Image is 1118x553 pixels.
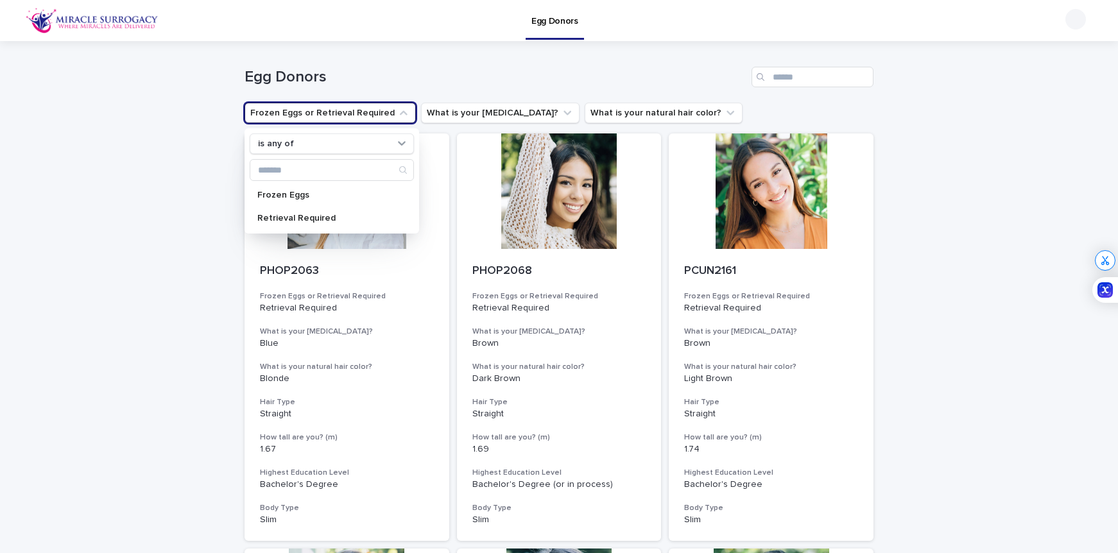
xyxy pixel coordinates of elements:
p: PCUN2161 [684,264,858,278]
a: PHOP2068Frozen Eggs or Retrieval RequiredRetrieval RequiredWhat is your [MEDICAL_DATA]?BrownWhat ... [457,133,662,541]
p: PHOP2068 [472,264,646,278]
a: PCUN2161Frozen Eggs or Retrieval RequiredRetrieval RequiredWhat is your [MEDICAL_DATA]?BrownWhat ... [669,133,873,541]
h3: Highest Education Level [684,468,858,478]
p: Straight [684,409,858,420]
h3: How tall are you? (m) [684,432,858,443]
h3: What is your natural hair color? [472,362,646,372]
p: Brown [472,338,646,349]
input: Search [250,160,413,180]
p: Retrieval Required [472,303,646,314]
button: What is your eye color? [421,103,580,123]
h3: How tall are you? (m) [260,432,434,443]
p: 1.67 [260,444,434,455]
div: Search [250,159,414,181]
h3: Body Type [684,503,858,513]
h3: How tall are you? (m) [472,432,646,443]
h3: What is your [MEDICAL_DATA]? [260,327,434,337]
h3: What is your natural hair color? [684,362,858,372]
p: Light Brown [684,373,858,384]
h3: Body Type [472,503,646,513]
h3: Hair Type [260,397,434,407]
h3: Hair Type [684,397,858,407]
p: PHOP2063 [260,264,434,278]
h3: Hair Type [472,397,646,407]
p: Dark Brown [472,373,646,384]
p: 1.74 [684,444,858,455]
p: Slim [472,515,646,525]
p: Blue [260,338,434,349]
img: OiFFDOGZQuirLhrlO1ag [26,8,159,33]
h3: Frozen Eggs or Retrieval Required [684,291,858,302]
p: Retrieval Required [257,214,393,223]
h3: Highest Education Level [472,468,646,478]
h3: Frozen Eggs or Retrieval Required [472,291,646,302]
h3: What is your natural hair color? [260,362,434,372]
p: Straight [260,409,434,420]
button: Frozen Eggs or Retrieval Required [245,103,416,123]
h1: Egg Donors [245,68,746,87]
h3: Body Type [260,503,434,513]
h3: Frozen Eggs or Retrieval Required [260,291,434,302]
input: Search [752,67,873,87]
h3: What is your [MEDICAL_DATA]? [684,327,858,337]
h3: What is your [MEDICAL_DATA]? [472,327,646,337]
p: 1.69 [472,444,646,455]
p: Straight [472,409,646,420]
a: PHOP2063Frozen Eggs or Retrieval RequiredRetrieval RequiredWhat is your [MEDICAL_DATA]?BlueWhat i... [245,133,449,541]
p: is any of [258,139,294,149]
h3: Highest Education Level [260,468,434,478]
p: Frozen Eggs [257,191,393,200]
p: Retrieval Required [260,303,434,314]
p: Blonde [260,373,434,384]
p: Brown [684,338,858,349]
p: Retrieval Required [684,303,858,314]
p: Bachelor's Degree [260,479,434,490]
p: Slim [684,515,858,525]
p: Bachelor's Degree (or in process) [472,479,646,490]
p: Slim [260,515,434,525]
button: What is your natural hair color? [585,103,743,123]
p: Bachelor's Degree [684,479,858,490]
